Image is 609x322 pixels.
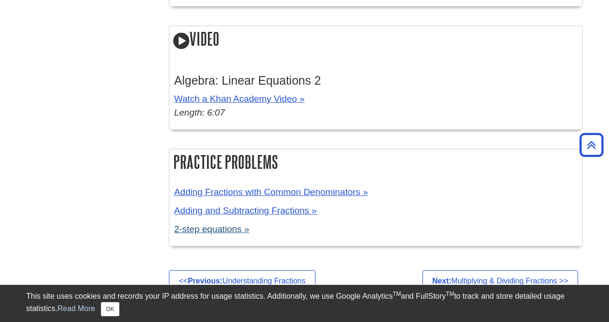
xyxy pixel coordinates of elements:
[174,187,368,197] a: Adding Fractions with Common Denominators »
[169,26,582,53] h2: Video
[446,291,454,297] sup: TM
[169,270,315,292] a: <<Previous:Understanding Fractions
[576,138,607,151] a: Back to Top
[174,205,317,215] a: Adding and Subtracting Fractions »
[101,302,119,316] button: Close
[174,74,578,88] h3: Algebra: Linear Equations 2
[174,224,249,234] a: 2-step equations »
[174,94,304,104] a: Watch a Khan Academy Video »
[422,270,578,292] a: Next:Multiplying & Dividing Fractions >>
[393,291,401,297] sup: TM
[58,304,95,312] a: Read More
[174,107,225,117] em: Length: 6:07
[169,149,582,175] h2: Practice Problems
[188,277,223,285] strong: Previous:
[432,277,452,285] strong: Next:
[26,291,583,316] div: This site uses cookies and records your IP address for usage statistics. Additionally, we use Goo...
